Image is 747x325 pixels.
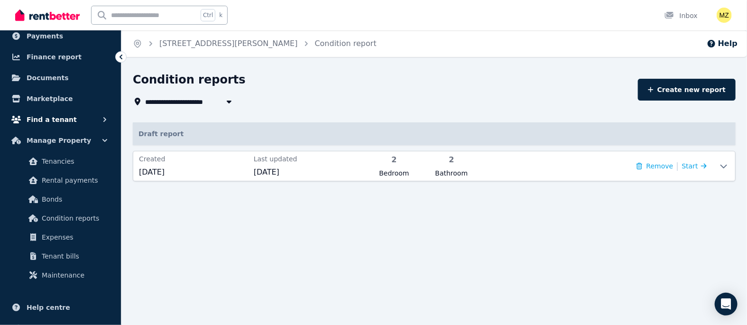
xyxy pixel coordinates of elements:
div: Open Intercom Messenger [715,293,738,316]
nav: Breadcrumb [121,30,388,57]
span: k [219,11,222,19]
span: 2 [426,154,478,166]
span: Help centre [27,302,70,313]
span: Tenancies [42,156,106,167]
span: Finance report [27,51,82,63]
p: Draft report [133,122,736,145]
span: | [676,159,679,173]
a: Condition reports [11,209,110,228]
span: Payments [27,30,63,42]
span: Tenant bills [42,251,106,262]
button: Find a tenant [8,110,113,129]
a: Expenses [11,228,110,247]
button: Remove [636,161,673,171]
div: Inbox [664,11,698,20]
a: Bonds [11,190,110,209]
button: Manage Property [8,131,113,150]
img: RentBetter [15,8,80,22]
span: Bonds [42,194,106,205]
span: Last updated [254,154,363,164]
span: Bathroom [426,168,478,178]
a: Finance report [8,47,113,66]
a: Help centre [8,298,113,317]
span: Find a tenant [27,114,77,125]
span: Ctrl [201,9,215,21]
a: [STREET_ADDRESS][PERSON_NAME] [159,39,298,48]
a: Condition report [315,39,377,48]
span: Maintenance [42,269,106,281]
a: Documents [8,68,113,87]
span: 2 [369,154,420,166]
button: Help [707,38,738,49]
a: Payments [8,27,113,46]
span: Expenses [42,232,106,243]
span: [DATE] [254,167,363,178]
span: [DATE] [139,167,248,178]
img: Micky zhu [717,8,732,23]
a: Tenant bills [11,247,110,266]
a: Create new report [638,79,736,101]
h1: Condition reports [133,72,246,87]
a: Rental payments [11,171,110,190]
a: Tenancies [11,152,110,171]
span: Bedroom [369,168,420,178]
span: Marketplace [27,93,73,104]
a: Marketplace [8,89,113,108]
a: Maintenance [11,266,110,285]
span: Documents [27,72,69,84]
span: Condition reports [42,213,106,224]
span: Start [682,162,698,170]
span: Rental payments [42,175,106,186]
span: Manage Property [27,135,91,146]
span: Created [139,154,248,164]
